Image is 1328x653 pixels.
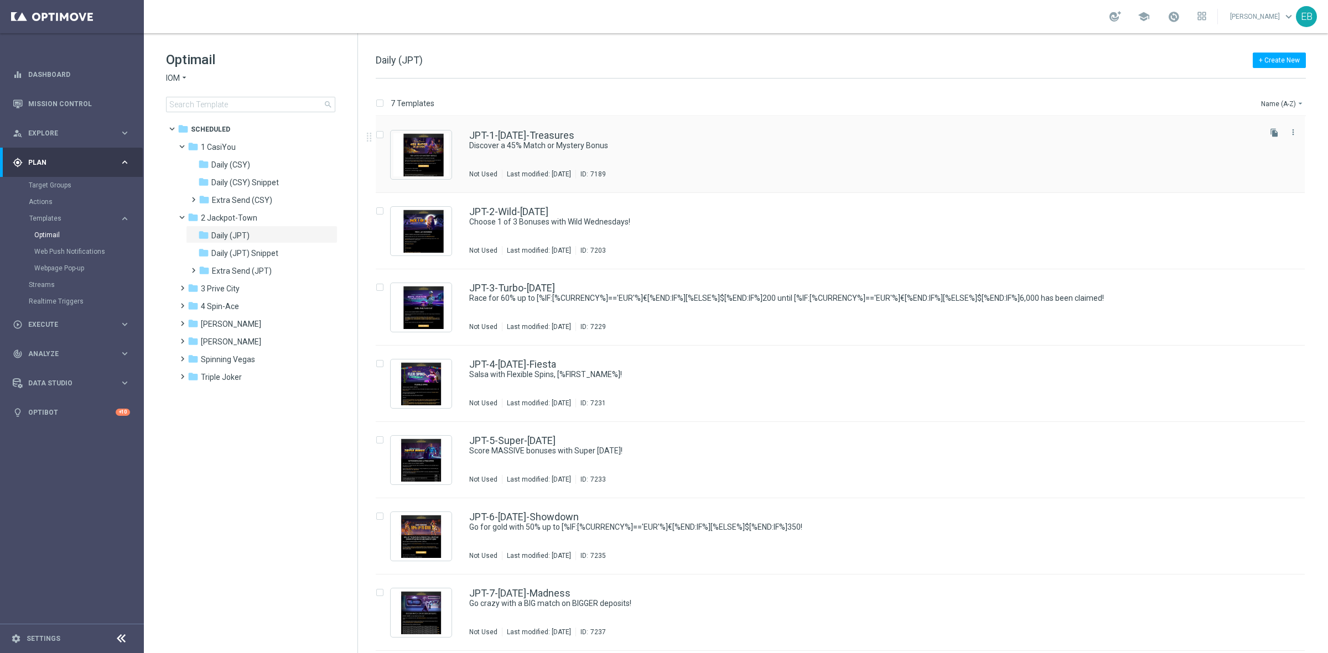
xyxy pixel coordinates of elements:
[469,399,497,408] div: Not Used
[199,194,210,205] i: folder
[188,336,199,347] i: folder
[28,321,120,328] span: Execute
[188,318,199,329] i: folder
[29,194,143,210] div: Actions
[365,193,1326,269] div: Press SPACE to select this row.
[469,283,555,293] a: JPT-3-Turbo-[DATE]
[34,231,115,239] a: Optimail
[28,130,120,137] span: Explore
[180,73,189,83] i: arrow_drop_down
[590,399,606,408] div: 7231
[120,213,130,224] i: keyboard_arrow_right
[469,512,579,522] a: JPT-6-[DATE]-Showdown
[469,246,497,255] div: Not Used
[575,322,606,331] div: ID:
[29,214,131,223] button: Templates keyboard_arrow_right
[188,141,199,152] i: folder
[502,475,575,484] div: Last modified: [DATE]
[469,322,497,331] div: Not Used
[575,399,606,408] div: ID:
[201,213,257,223] span: 2 Jackpot-Town
[166,97,335,112] input: Search Template
[590,246,606,255] div: 7203
[1288,126,1299,139] button: more_vert
[29,197,115,206] a: Actions
[393,591,449,634] img: 7237.jpeg
[393,438,449,482] img: 7233.jpeg
[1267,126,1282,140] button: file_copy
[178,123,189,134] i: folder
[29,177,143,194] div: Target Groups
[12,379,131,388] button: Data Studio keyboard_arrow_right
[502,628,575,636] div: Last modified: [DATE]
[469,359,556,369] a: JPT-4-[DATE]-Fiesta
[13,408,23,417] i: lightbulb
[1253,53,1306,68] button: + Create New
[12,349,131,358] button: track_changes Analyze keyboard_arrow_right
[469,522,1233,532] a: Go for gold with 50% up to [%IF:[%CURRENCY%]=='EUR'%]€[%END:IF%][%ELSE%]$[%END:IF%]350!
[12,129,131,138] button: person_search Explore keyboard_arrow_right
[1289,128,1298,137] i: more_vert
[28,89,130,118] a: Mission Control
[469,293,1258,304] div: Race for 60% up to [%IF:[%CURRENCY%]=='EUR'%]€[%END:IF%][%ELSE%]$[%END:IF%]200 until [%IF:[%CURRE...
[120,128,130,138] i: keyboard_arrow_right
[13,398,130,427] div: Optibot
[12,70,131,79] div: equalizer Dashboard
[28,351,120,357] span: Analyze
[34,260,143,276] div: Webpage Pop-up
[198,176,209,187] i: folder
[116,409,130,416] div: +10
[120,378,130,388] i: keyboard_arrow_right
[29,215,108,222] span: Templates
[1296,6,1317,27] div: EB
[29,210,143,276] div: Templates
[29,280,115,289] a: Streams
[28,159,120,166] span: Plan
[201,284,240,294] span: 3 Prive City
[211,160,250,170] span: Daily (CSY)
[469,207,548,217] a: JPT-2-Wild-[DATE]
[502,246,575,255] div: Last modified: [DATE]
[188,353,199,364] i: folder
[13,70,23,80] i: equalizer
[201,142,236,152] span: 1 CasiYou
[1260,97,1306,110] button: Name (A-Z)arrow_drop_down
[365,574,1326,651] div: Press SPACE to select this row.
[191,124,230,134] span: Scheduled
[13,60,130,89] div: Dashboard
[166,73,189,83] button: IOM arrow_drop_down
[198,247,209,258] i: folder
[120,319,130,330] i: keyboard_arrow_right
[502,399,575,408] div: Last modified: [DATE]
[13,128,23,138] i: person_search
[469,140,1258,151] div: Discover a 45% Match or Mystery Bonus
[199,265,210,276] i: folder
[469,217,1258,227] div: Choose 1 of 3 Bonuses with Wild Wednesdays!
[29,181,115,190] a: Target Groups
[188,371,199,382] i: folder
[12,100,131,108] button: Mission Control
[34,264,115,273] a: Webpage Pop-up
[469,217,1233,227] a: Choose 1 of 3 Bonuses with Wild Wednesdays!
[13,349,23,359] i: track_changes
[13,349,120,359] div: Analyze
[27,635,60,642] a: Settings
[12,320,131,329] button: play_circle_outline Execute keyboard_arrow_right
[575,551,606,560] div: ID:
[502,551,575,560] div: Last modified: [DATE]
[34,247,115,256] a: Web Push Notifications
[1270,128,1279,137] i: file_copy
[590,170,606,179] div: 7189
[211,177,279,187] span: Daily (CSY) Snippet
[393,286,449,329] img: 7229.jpeg
[13,128,120,138] div: Explore
[590,322,606,331] div: 7229
[12,408,131,417] button: lightbulb Optibot +10
[469,140,1233,151] a: Discover a 45% Match or Mystery Bonus
[29,293,143,310] div: Realtime Triggers
[29,215,120,222] div: Templates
